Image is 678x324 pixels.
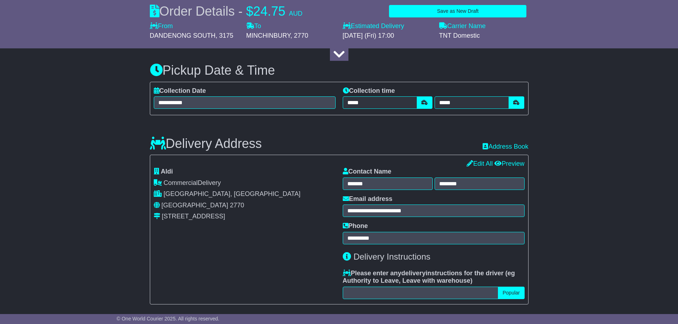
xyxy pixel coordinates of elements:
a: Address Book [483,143,528,150]
span: eg Authority to Leave, Leave with warehouse [343,270,515,285]
div: TNT Domestic [439,32,529,40]
span: Delivery Instructions [353,252,430,261]
span: 2770 [230,202,244,209]
span: AUD [289,10,303,17]
div: [DATE] (Fri) 17:00 [343,32,432,40]
span: delivery [401,270,426,277]
h3: Delivery Address [150,137,262,151]
span: , 2770 [290,32,308,39]
h3: Pickup Date & Time [150,63,529,78]
label: Collection Date [154,87,206,95]
label: Collection time [343,87,395,95]
span: , 3175 [216,32,233,39]
label: Phone [343,222,368,230]
span: 24.75 [253,4,285,18]
a: Edit All [467,160,493,167]
div: Order Details - [150,4,303,19]
span: Aldi [161,168,173,175]
a: Preview [494,160,524,167]
span: DANDENONG SOUTH [150,32,216,39]
span: [GEOGRAPHIC_DATA], [GEOGRAPHIC_DATA] [164,190,301,197]
span: MINCHINBURY [246,32,290,39]
span: $ [246,4,253,18]
label: From [150,22,173,30]
div: [STREET_ADDRESS] [162,213,225,221]
button: Popular [498,287,524,299]
label: Carrier Name [439,22,486,30]
label: Contact Name [343,168,391,176]
label: Please enter any instructions for the driver ( ) [343,270,525,285]
span: © One World Courier 2025. All rights reserved. [117,316,220,322]
div: Delivery [154,179,336,187]
label: Email address [343,195,393,203]
span: [GEOGRAPHIC_DATA] [162,202,228,209]
label: Estimated Delivery [343,22,432,30]
label: To [246,22,261,30]
span: Commercial [164,179,198,186]
button: Save as New Draft [389,5,526,17]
